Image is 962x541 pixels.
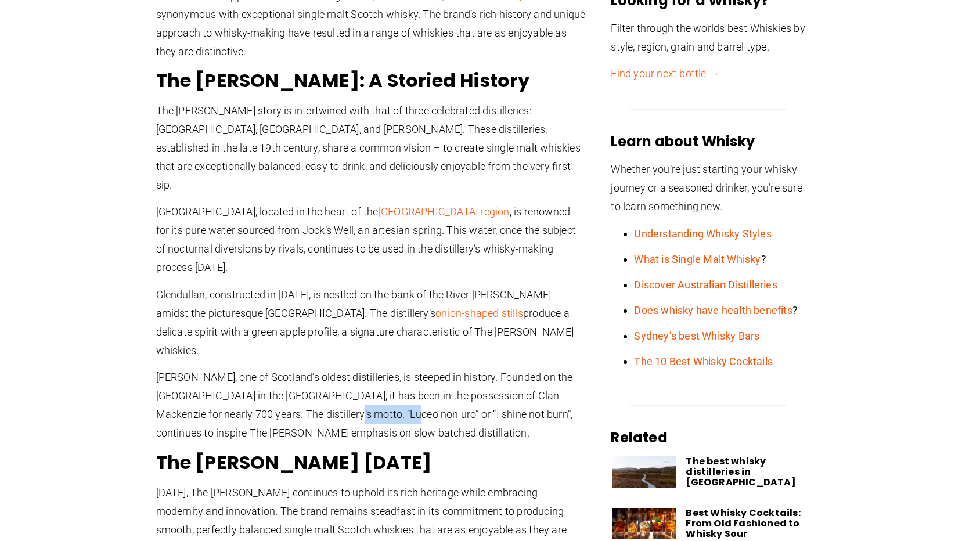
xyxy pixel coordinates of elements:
h3: Related [611,428,806,447]
h2: The [PERSON_NAME]: A Storied History [156,69,586,92]
a: onion-shaped stills [435,307,523,319]
a: Does whisky have health benefits [634,304,792,316]
a: Understanding Whisky Styles [634,228,771,240]
a: Sydney’s best Whisky Bars [634,330,759,342]
p: Glendullan, constructed in [DATE], is nestled on the bank of the River [PERSON_NAME] amidst the p... [156,286,586,360]
span: ? [634,304,798,316]
h3: Learn about Whisky [611,132,806,151]
span: ? [634,253,766,265]
a: The 10 Best Whisky Cocktails [634,355,773,367]
h2: The [PERSON_NAME] [DATE] [156,451,586,474]
a: Find your next bottle → [611,67,719,80]
a: What is Single Malt Whisky [634,253,761,265]
a: Best Whisky Cocktails: From Old Fashioned to Whisky Sour [686,506,800,540]
p: Filter through the worlds best Whiskies by style, region, grain and barrel type. [611,19,806,56]
p: Whether you’re just starting your whisky journey or a seasoned drinker, you’re sure to learn some... [611,160,806,216]
p: [GEOGRAPHIC_DATA], located in the heart of the , is renowned for its pure water sourced from Jock... [156,203,586,277]
p: [PERSON_NAME], one of Scotland’s oldest distilleries, is steeped in history. Founded on the [GEOG... [156,368,586,442]
a: The best whisky distilleries in [GEOGRAPHIC_DATA] [686,455,795,489]
a: Discover Australian Distilleries [634,279,777,291]
a: [GEOGRAPHIC_DATA] region [379,205,510,218]
p: The [PERSON_NAME] story is intertwined with that of three celebrated distilleries: [GEOGRAPHIC_DA... [156,102,586,194]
